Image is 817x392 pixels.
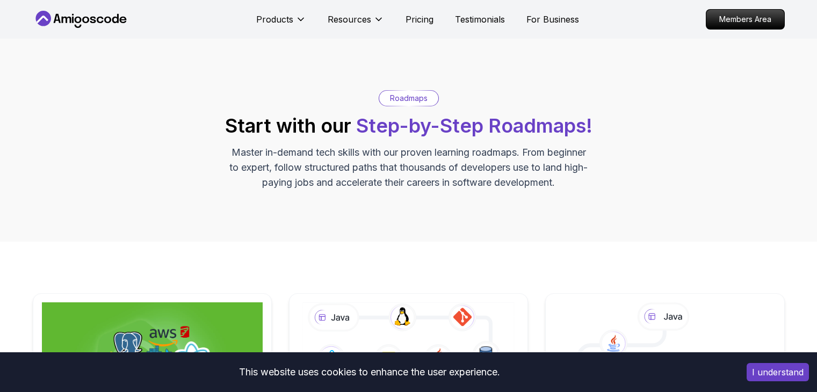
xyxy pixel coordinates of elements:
p: Products [256,13,293,26]
p: Master in-demand tech skills with our proven learning roadmaps. From beginner to expert, follow s... [228,145,589,190]
p: Roadmaps [390,93,428,104]
span: Step-by-Step Roadmaps! [356,114,592,137]
a: For Business [526,13,579,26]
button: Resources [328,13,384,34]
iframe: chat widget [613,266,806,344]
iframe: chat widget [772,349,806,381]
div: This website uses cookies to enhance the user experience. [8,360,731,384]
button: Accept cookies [747,363,809,381]
p: Members Area [706,10,784,29]
a: Members Area [706,9,785,30]
a: Pricing [406,13,433,26]
a: Testimonials [455,13,505,26]
button: Products [256,13,306,34]
h2: Start with our [225,115,592,136]
p: Resources [328,13,371,26]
